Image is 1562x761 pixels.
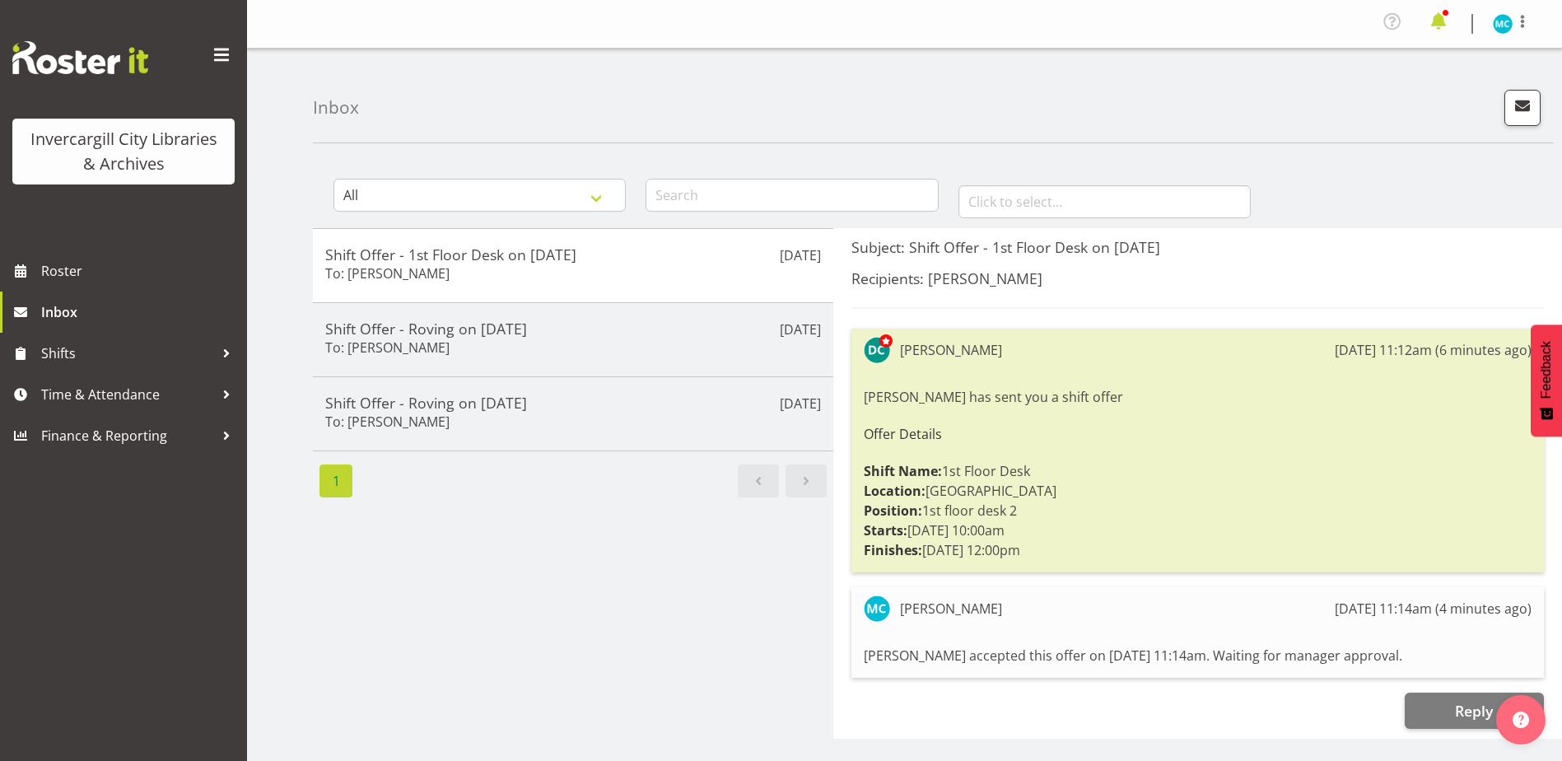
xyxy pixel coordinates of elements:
[1455,701,1493,721] span: Reply
[864,642,1532,670] div: [PERSON_NAME] accepted this offer on [DATE] 11:14am. Waiting for manager approval.
[864,502,922,520] strong: Position:
[646,179,938,212] input: Search
[864,595,890,622] img: michelle-cunningham11683.jpg
[851,238,1544,256] h5: Subject: Shift Offer - 1st Floor Desk on [DATE]
[864,541,922,559] strong: Finishes:
[41,259,239,283] span: Roster
[1335,599,1532,619] div: [DATE] 11:14am (4 minutes ago)
[780,394,821,413] p: [DATE]
[864,427,1532,441] h6: Offer Details
[325,339,450,356] h6: To: [PERSON_NAME]
[864,482,926,500] strong: Location:
[325,245,821,264] h5: Shift Offer - 1st Floor Desk on [DATE]
[41,341,214,366] span: Shifts
[325,394,821,412] h5: Shift Offer - Roving on [DATE]
[325,413,450,430] h6: To: [PERSON_NAME]
[864,521,907,539] strong: Starts:
[786,465,827,497] a: Next page
[325,320,821,338] h5: Shift Offer - Roving on [DATE]
[1405,693,1544,729] button: Reply
[313,98,359,117] h4: Inbox
[958,185,1251,218] input: Click to select...
[1493,14,1513,34] img: michelle-cunningham11683.jpg
[41,423,214,448] span: Finance & Reporting
[325,265,450,282] h6: To: [PERSON_NAME]
[900,599,1002,619] div: [PERSON_NAME]
[780,245,821,265] p: [DATE]
[780,320,821,339] p: [DATE]
[12,41,148,74] img: Rosterit website logo
[864,462,942,480] strong: Shift Name:
[864,337,890,363] img: donald-cunningham11616.jpg
[1513,712,1529,728] img: help-xxl-2.png
[41,382,214,407] span: Time & Attendance
[900,340,1002,360] div: [PERSON_NAME]
[1539,341,1554,399] span: Feedback
[864,383,1532,564] div: [PERSON_NAME] has sent you a shift offer 1st Floor Desk [GEOGRAPHIC_DATA] 1st floor desk 2 [DATE]...
[738,465,779,497] a: Previous page
[851,269,1544,287] h5: Recipients: [PERSON_NAME]
[1531,324,1562,437] button: Feedback - Show survey
[29,127,218,176] div: Invercargill City Libraries & Archives
[1335,340,1532,360] div: [DATE] 11:12am (6 minutes ago)
[41,300,239,324] span: Inbox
